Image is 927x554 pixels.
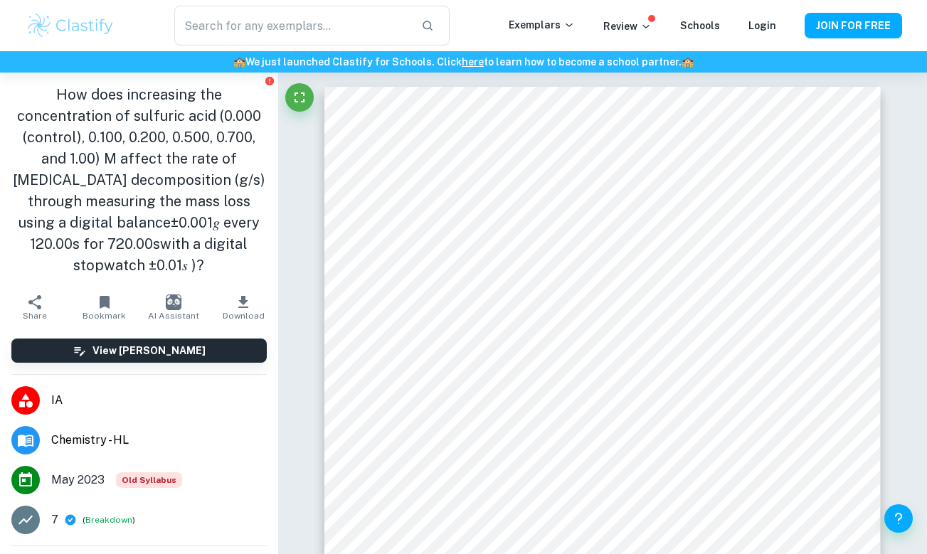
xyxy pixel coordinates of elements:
span: ( ) [83,513,135,527]
button: JOIN FOR FREE [805,13,902,38]
button: Breakdown [85,513,132,526]
span: Bookmark [83,311,126,321]
img: Clastify logo [26,11,116,40]
button: AI Assistant [139,287,208,327]
img: AI Assistant [166,294,181,310]
button: Report issue [265,75,275,86]
span: Share [23,311,47,321]
span: May 2023 [51,472,105,489]
h1: How does increasing the concentration of sulfuric acid (0.000 (control), 0.100, 0.200, 0.500, 0.7... [11,84,267,276]
button: Bookmark [70,287,139,327]
button: Help and Feedback [884,504,913,533]
div: Starting from the May 2025 session, the Chemistry IA requirements have changed. It's OK to refer ... [116,472,182,488]
button: Fullscreen [285,83,314,112]
span: IA [51,392,267,409]
a: Schools [680,20,720,31]
input: Search for any exemplars... [174,6,409,46]
h6: We just launched Clastify for Schools. Click to learn how to become a school partner. [3,54,924,70]
span: 🏫 [233,56,245,68]
p: 7 [51,511,58,528]
button: Download [208,287,278,327]
a: here [462,56,484,68]
span: Download [223,311,265,321]
span: Old Syllabus [116,472,182,488]
p: Exemplars [509,17,575,33]
span: Chemistry - HL [51,432,267,449]
h6: View [PERSON_NAME] [92,343,206,358]
button: View [PERSON_NAME] [11,339,267,363]
span: AI Assistant [148,311,199,321]
a: Login [748,20,776,31]
p: Review [603,18,652,34]
span: 🏫 [682,56,694,68]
